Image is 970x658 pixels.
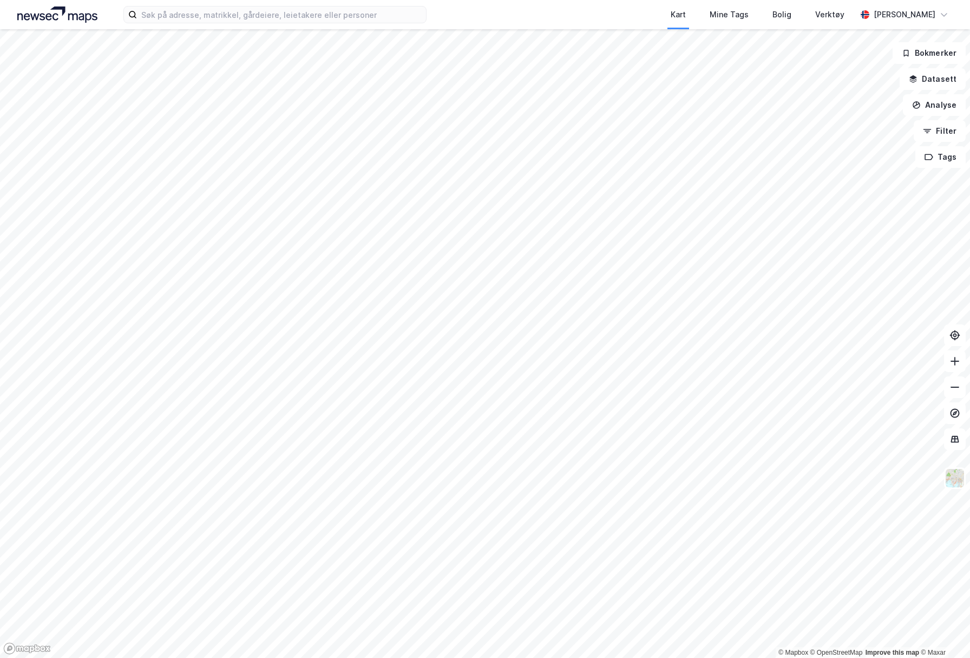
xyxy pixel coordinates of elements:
img: logo.a4113a55bc3d86da70a041830d287a7e.svg [17,6,97,23]
div: [PERSON_NAME] [874,8,935,21]
div: Bolig [772,8,791,21]
div: Kontrollprogram for chat [916,606,970,658]
a: Mapbox homepage [3,642,51,655]
div: Kart [671,8,686,21]
button: Datasett [900,68,966,90]
img: Z [945,468,965,488]
a: OpenStreetMap [810,649,863,656]
iframe: Chat Widget [916,606,970,658]
input: Søk på adresse, matrikkel, gårdeiere, leietakere eller personer [137,6,426,23]
a: Mapbox [778,649,808,656]
button: Analyse [903,94,966,116]
div: Mine Tags [710,8,749,21]
button: Filter [914,120,966,142]
button: Bokmerker [893,42,966,64]
div: Verktøy [815,8,844,21]
a: Improve this map [866,649,919,656]
button: Tags [915,146,966,168]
